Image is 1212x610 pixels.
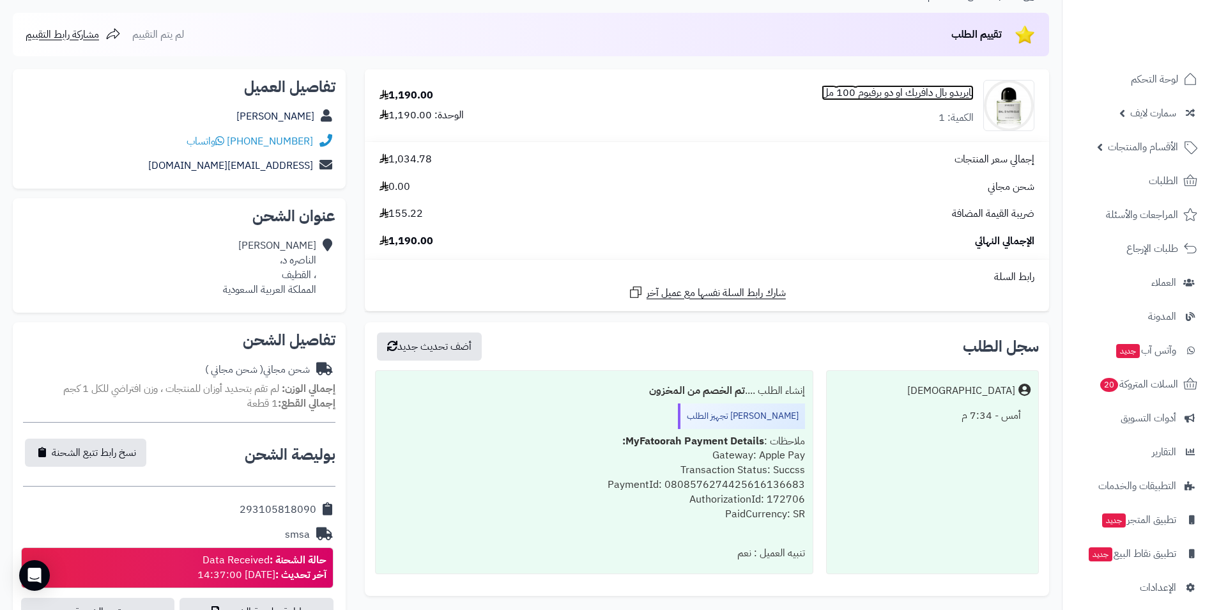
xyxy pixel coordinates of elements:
[834,403,1031,428] div: أمس - 7:34 م
[380,180,410,194] span: 0.00
[383,429,805,542] div: ملاحظات : Gateway: Apple Pay Transaction Status: Succss PaymentId: 0808576274425616136683 Authori...
[622,434,764,449] b: MyFatoorah Payment Details:
[380,207,423,221] span: 155.22
[951,27,1002,42] span: تقييم الطلب
[26,27,121,42] a: مشاركة رابط التقييم
[380,234,433,249] span: 1,190.00
[282,381,335,396] strong: إجمالي الوزن:
[1070,471,1204,501] a: التطبيقات والخدمات
[19,560,50,591] div: Open Intercom Messenger
[952,207,1034,221] span: ضريبة القيمة المضافة
[1070,572,1204,603] a: الإعدادات
[285,528,310,542] div: smsa
[1070,233,1204,264] a: طلبات الإرجاع
[1140,579,1176,597] span: الإعدادات
[1098,477,1176,495] span: التطبيقات والخدمات
[975,234,1034,249] span: الإجمالي النهائي
[187,134,224,149] a: واتساب
[52,445,136,460] span: نسخ رابط تتبع الشحنة
[1087,545,1176,563] span: تطبيق نقاط البيع
[25,439,146,467] button: نسخ رابط تتبع الشحنة
[1099,375,1178,393] span: السلات المتروكة
[1115,341,1176,359] span: وآتس آب
[1070,403,1204,434] a: أدوات التسويق
[197,553,326,583] div: Data Received [DATE] 14:37:00
[148,158,313,173] a: [EMAIL_ADDRESS][DOMAIN_NAME]
[647,286,786,301] span: شارك رابط السلة نفسها مع عميل آخر
[678,403,805,429] div: [PERSON_NAME] تجهيز الطلب
[1070,369,1204,400] a: السلات المتروكة20
[955,152,1034,167] span: إجمالي سعر المنتجات
[1070,199,1204,230] a: المراجعات والأسئلة
[227,134,313,149] a: [PHONE_NUMBER]
[240,503,316,517] div: 293105818090
[1100,378,1118,392] span: 20
[1148,308,1176,325] span: المدونة
[132,27,184,42] span: لم يتم التقييم
[275,567,326,583] strong: آخر تحديث :
[223,239,316,297] div: [PERSON_NAME] الناصره د، ، القطيف المملكة العربية السعودية
[963,339,1039,354] h3: سجل الطلب
[1070,301,1204,332] a: المدونة
[205,362,263,377] span: ( شحن مجاني )
[63,381,279,396] span: لم تقم بتحديد أوزان للمنتجات ، وزن افتراضي للكل 1 كجم
[1121,409,1176,427] span: أدوات التسويق
[907,384,1015,398] div: [DEMOGRAPHIC_DATA]
[1101,511,1176,529] span: تطبيق المتجر
[1131,70,1178,88] span: لوحة التحكم
[1089,547,1112,561] span: جديد
[380,108,464,123] div: الوحدة: 1,190.00
[1102,513,1126,528] span: جديد
[380,152,432,167] span: 1,034.78
[628,285,786,301] a: شارك رابط السلة نفسها مع عميل آخر
[1126,240,1178,258] span: طلبات الإرجاع
[1108,138,1178,156] span: الأقسام والمنتجات
[1070,166,1204,196] a: الطلبات
[1151,274,1176,292] span: العملاء
[205,363,310,377] div: شحن مجاني
[939,111,974,125] div: الكمية: 1
[370,270,1044,285] div: رابط السلة
[1070,64,1204,95] a: لوحة التحكم
[1130,104,1176,122] span: سمارت لايف
[1070,437,1204,467] a: التقارير
[247,396,335,411] small: 1 قطعة
[988,180,1034,194] span: شحن مجاني
[377,332,482,361] button: أضف تحديث جديد
[1116,344,1140,358] span: جديد
[649,383,745,398] b: تم الخصم من المخزون
[383,541,805,566] div: تنبيه العميل : نعم
[822,86,974,100] a: بايريدو بال دافريك او دو برفيوم 100 مل
[236,109,314,124] a: [PERSON_NAME]
[380,88,433,103] div: 1,190.00
[23,79,335,95] h2: تفاصيل العميل
[1070,504,1204,535] a: تطبيق المتجرجديد
[270,552,326,568] strong: حالة الشحنة :
[984,80,1034,131] img: 7340032806038_byredo_byredo_bal_d_afrique_edp_50ml_1-90x90.jpg
[23,208,335,224] h2: عنوان الشحن
[245,447,335,462] h2: بوليصة الشحن
[1070,538,1204,569] a: تطبيق نقاط البيعجديد
[1149,172,1178,190] span: الطلبات
[383,379,805,403] div: إنشاء الطلب ....
[278,396,335,411] strong: إجمالي القطع:
[1070,267,1204,298] a: العملاء
[1070,335,1204,366] a: وآتس آبجديد
[26,27,99,42] span: مشاركة رابط التقييم
[1152,443,1176,461] span: التقارير
[1106,206,1178,224] span: المراجعات والأسئلة
[23,332,335,348] h2: تفاصيل الشحن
